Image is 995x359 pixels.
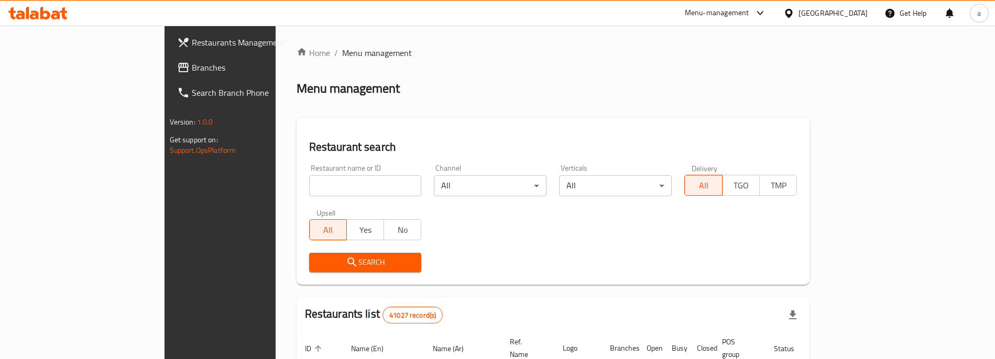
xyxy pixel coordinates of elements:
span: Name (Ar) [433,342,477,355]
span: Menu management [342,47,412,59]
h2: Restaurant search [309,139,797,155]
a: Branches [169,55,331,80]
span: Restaurants Management [192,36,322,49]
span: Get support on: [170,133,218,147]
button: All [684,175,722,196]
button: TGO [722,175,760,196]
button: No [384,219,421,240]
button: Yes [346,219,384,240]
button: TMP [759,175,797,196]
span: Yes [351,222,380,238]
span: ID [305,342,325,355]
span: 41027 record(s) [383,310,442,320]
nav: breadcrumb [297,47,810,59]
button: Search [309,253,422,272]
span: TGO [727,178,756,193]
a: Restaurants Management [169,30,331,55]
div: [GEOGRAPHIC_DATA] [799,7,868,19]
span: Branches [192,61,322,74]
span: All [314,222,343,238]
input: Search for restaurant name or ID.. [309,175,422,196]
span: Search Branch Phone [192,86,322,99]
h2: Restaurants list [305,306,443,323]
h2: Menu management [297,80,400,97]
label: Delivery [692,164,718,172]
span: a [977,7,981,19]
div: All [559,175,672,196]
span: Version: [170,115,195,129]
div: All [434,175,546,196]
div: Total records count [382,307,443,323]
a: Support.OpsPlatform [170,143,236,157]
label: Upsell [316,209,336,216]
div: Export file [780,302,805,328]
span: TMP [764,178,793,193]
span: 1.0.0 [197,115,213,129]
span: Search [318,256,413,269]
span: Name (En) [351,342,397,355]
span: Status [774,342,808,355]
a: Search Branch Phone [169,80,331,105]
li: / [334,47,338,59]
span: No [388,222,417,238]
div: Menu-management [685,7,749,19]
button: All [309,219,347,240]
span: All [689,178,718,193]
